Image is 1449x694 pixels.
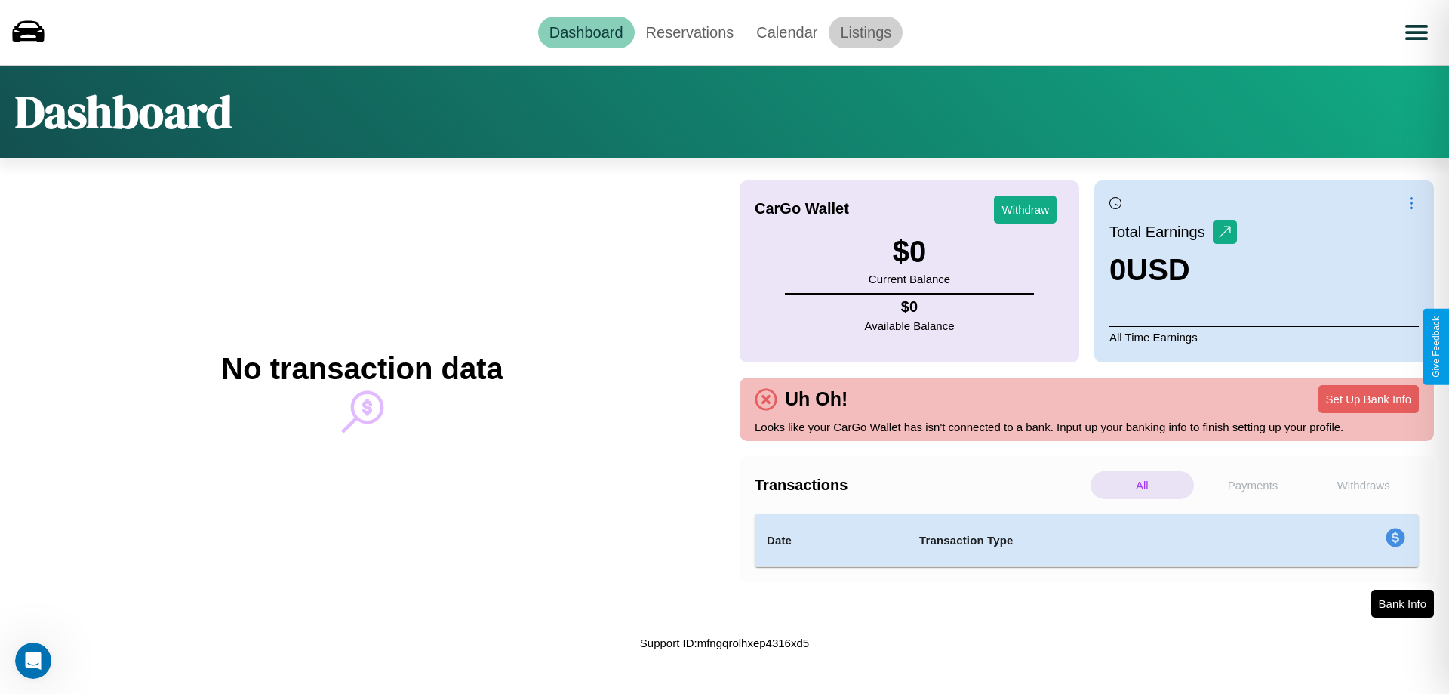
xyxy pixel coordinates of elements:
h4: Transactions [755,477,1087,494]
h3: $ 0 [869,235,950,269]
h2: No transaction data [221,352,503,386]
h4: Transaction Type [919,532,1262,550]
button: Open menu [1395,11,1438,54]
a: Reservations [635,17,746,48]
h4: CarGo Wallet [755,200,849,217]
p: All Time Earnings [1109,326,1419,347]
a: Calendar [745,17,829,48]
div: Give Feedback [1431,316,1441,378]
a: Listings [829,17,903,48]
p: Support ID: mfngqrolhxep4316xd5 [640,633,809,653]
iframe: Intercom live chat [15,643,51,679]
button: Withdraw [994,196,1057,224]
table: simple table [755,514,1419,567]
p: Total Earnings [1109,218,1213,245]
p: Withdraws [1312,471,1415,499]
h4: Uh Oh! [777,388,855,410]
p: Looks like your CarGo Wallet has isn't connected to a bank. Input up your banking info to finish ... [755,417,1419,437]
h4: Date [767,532,895,550]
h3: 0 USD [1109,253,1237,287]
a: Dashboard [538,17,635,48]
p: Payments [1201,471,1305,499]
h1: Dashboard [15,81,232,143]
p: Available Balance [865,316,955,336]
button: Set Up Bank Info [1318,385,1419,413]
p: All [1091,471,1194,499]
p: Current Balance [869,269,950,289]
button: Bank Info [1371,590,1434,618]
h4: $ 0 [865,298,955,316]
